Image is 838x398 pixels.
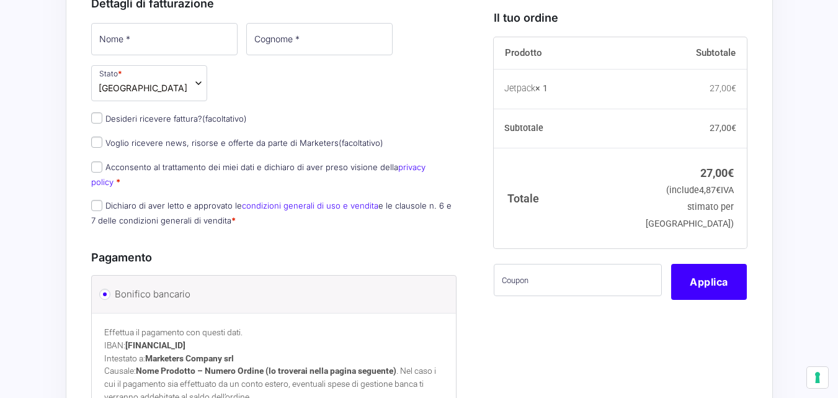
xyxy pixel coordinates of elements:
[91,162,426,186] label: Acconsento al trattamento dei miei dati e dichiaro di aver preso visione della
[91,114,247,124] label: Desideri ricevere fattura?
[646,185,734,229] small: (include IVA stimato per [GEOGRAPHIC_DATA])
[125,340,185,350] strong: [FINANCIAL_ID]
[91,23,238,55] input: Nome *
[10,350,47,387] iframe: Customerly Messenger Launcher
[494,70,640,109] td: Jetpack
[535,83,548,95] strong: × 1
[699,185,721,196] span: 4,87
[494,148,640,248] th: Totale
[91,249,457,266] h3: Pagamento
[710,83,736,93] bdi: 27,00
[91,162,426,186] a: privacy policy
[494,37,640,70] th: Prodotto
[494,109,640,148] th: Subtotale
[716,185,721,196] span: €
[807,367,828,388] button: Le tue preferenze relative al consenso per le tecnologie di tracciamento
[91,138,383,148] label: Voglio ricevere news, risorse e offerte da parte di Marketers
[339,138,383,148] span: (facoltativo)
[671,264,747,300] button: Applica
[91,200,102,211] input: Dichiaro di aver letto e approvato lecondizioni generali di uso e venditae le clausole n. 6 e 7 d...
[700,166,734,179] bdi: 27,00
[246,23,393,55] input: Cognome *
[99,81,187,94] span: Italia
[710,123,736,133] bdi: 27,00
[731,83,736,93] span: €
[136,366,396,376] strong: Nome Prodotto – Numero Ordine (lo troverai nella pagina seguente)
[91,137,102,148] input: Voglio ricevere news, risorse e offerte da parte di Marketers(facoltativo)
[640,37,747,70] th: Subtotale
[494,264,662,296] input: Coupon
[91,65,207,101] span: Stato
[145,353,234,363] strong: Marketers Company srl
[202,114,247,124] span: (facoltativo)
[91,112,102,124] input: Desideri ricevere fattura?(facoltativo)
[494,9,747,26] h3: Il tuo ordine
[731,123,736,133] span: €
[242,201,378,210] a: condizioni generali di uso e vendita
[115,285,429,304] label: Bonifico bancario
[91,201,452,225] label: Dichiaro di aver letto e approvato le e le clausole n. 6 e 7 delle condizioni generali di vendita
[728,166,734,179] span: €
[91,161,102,173] input: Acconsento al trattamento dei miei dati e dichiaro di aver preso visione dellaprivacy policy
